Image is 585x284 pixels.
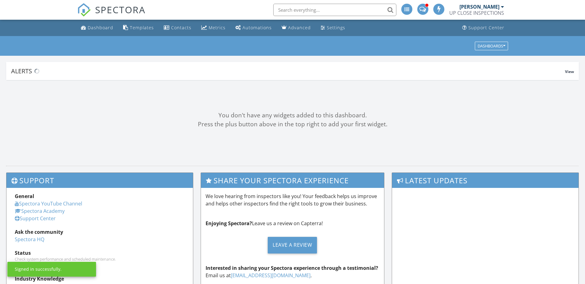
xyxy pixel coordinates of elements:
[199,22,228,34] a: Metrics
[130,25,154,30] div: Templates
[231,272,311,279] a: [EMAIL_ADDRESS][DOMAIN_NAME]
[209,25,226,30] div: Metrics
[279,22,313,34] a: Advanced
[206,232,379,258] a: Leave a Review
[318,22,348,34] a: Settings
[77,3,91,17] img: The Best Home Inspection Software - Spectora
[206,265,378,271] strong: Interested in sharing your Spectora experience through a testimonial?
[15,257,185,262] div: Check system performance and scheduled maintenance.
[15,275,185,282] div: Industry Knowledge
[206,220,252,227] strong: Enjoying Spectora?
[95,3,146,16] span: SPECTORA
[15,249,185,257] div: Status
[15,228,185,236] div: Ask the community
[459,4,499,10] div: [PERSON_NAME]
[475,42,508,50] button: Dashboards
[468,25,504,30] div: Support Center
[88,25,113,30] div: Dashboard
[327,25,345,30] div: Settings
[288,25,311,30] div: Advanced
[6,120,579,129] div: Press the plus button above in the top right to add your first widget.
[460,22,507,34] a: Support Center
[171,25,191,30] div: Contacts
[6,111,579,120] div: You don't have any widgets added to this dashboard.
[121,22,156,34] a: Templates
[15,208,65,214] a: Spectora Academy
[15,236,44,243] a: Spectora HQ
[15,193,34,200] strong: General
[15,215,56,222] a: Support Center
[206,264,379,279] p: Email us at .
[242,25,272,30] div: Automations
[161,22,194,34] a: Contacts
[15,266,62,272] div: Signed in successfully.
[11,67,565,75] div: Alerts
[268,237,317,254] div: Leave a Review
[6,173,193,188] h3: Support
[15,200,82,207] a: Spectora YouTube Channel
[449,10,504,16] div: UP CLOSE INSPECTIONS
[206,220,379,227] p: Leave us a review on Capterra!
[273,4,396,16] input: Search everything...
[565,69,574,74] span: View
[478,44,505,48] div: Dashboards
[78,22,116,34] a: Dashboard
[233,22,274,34] a: Automations (Advanced)
[206,193,379,207] p: We love hearing from inspectors like you! Your feedback helps us improve and helps other inspecto...
[201,173,384,188] h3: Share Your Spectora Experience
[77,8,146,21] a: SPECTORA
[392,173,579,188] h3: Latest Updates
